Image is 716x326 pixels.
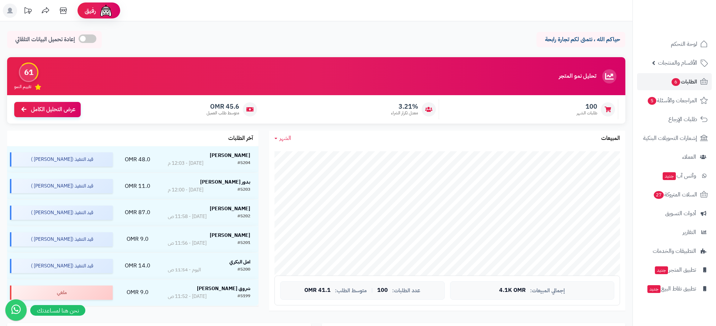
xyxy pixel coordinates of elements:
span: التقارير [683,227,696,237]
strong: [PERSON_NAME] [210,232,250,239]
span: الأقسام والمنتجات [658,58,697,68]
h3: تحليل نمو المتجر [559,73,596,80]
div: [DATE] - 11:56 ص [168,240,207,247]
span: المراجعات والأسئلة [647,96,697,105]
a: أدوات التسويق [637,205,712,222]
div: قيد التنفيذ ([PERSON_NAME] ) [10,179,113,193]
span: العملاء [682,152,696,162]
span: إشعارات التحويلات البنكية [643,133,697,143]
a: التطبيقات والخدمات [637,243,712,260]
strong: [PERSON_NAME] [210,152,250,159]
span: جديد [647,285,661,293]
span: 4.1K OMR [499,287,526,294]
span: جديد [655,266,668,274]
div: قيد التنفيذ ([PERSON_NAME] ) [10,259,113,273]
a: الشهر [274,134,291,142]
span: طلبات الإرجاع [668,114,697,124]
span: إجمالي المبيعات: [530,288,565,294]
p: حياكم الله ، نتمنى لكم تجارة رابحة [542,36,620,44]
span: الشهر [279,134,291,142]
span: 100 [577,103,597,110]
strong: [PERSON_NAME] [210,205,250,212]
span: لوحة التحكم [671,39,697,49]
td: 48.0 OMR [116,146,160,173]
a: تطبيق نقاط البيعجديد [637,280,712,297]
a: تطبيق المتجرجديد [637,261,712,278]
div: ملغي [10,286,113,300]
span: معدل تكرار الشراء [391,110,418,116]
td: 14.0 OMR [116,253,160,279]
span: وآتس آب [662,171,696,181]
a: السلات المتروكة27 [637,186,712,203]
span: 27 [654,191,664,199]
strong: امل البكري [229,258,250,266]
a: عرض التحليل الكامل [14,102,81,117]
a: الطلبات6 [637,73,712,90]
td: 9.0 OMR [116,279,160,306]
span: 45.6 OMR [207,103,239,110]
span: جديد [663,172,676,180]
h3: المبيعات [601,135,620,142]
span: تقييم النمو [14,84,31,90]
a: لوحة التحكم [637,36,712,53]
div: قيد التنفيذ ([PERSON_NAME] ) [10,206,113,220]
td: 87.0 OMR [116,200,160,226]
div: قيد التنفيذ ([PERSON_NAME] ) [10,232,113,246]
strong: بدور [PERSON_NAME] [200,178,250,186]
span: 5 [648,97,656,105]
span: عدد الطلبات: [392,288,420,294]
strong: شروق [PERSON_NAME] [197,285,250,292]
span: طلبات الشهر [577,110,597,116]
span: | [371,288,373,293]
div: #5200 [237,266,250,273]
div: #5201 [237,240,250,247]
span: إعادة تحميل البيانات التلقائي [15,36,75,44]
div: قيد التنفيذ ([PERSON_NAME] ) [10,152,113,167]
img: logo-2.png [668,20,709,35]
div: #5199 [237,293,250,300]
div: #5202 [237,213,250,220]
a: إشعارات التحويلات البنكية [637,130,712,147]
span: رفيق [85,6,96,15]
a: التقارير [637,224,712,241]
span: 6 [672,78,680,86]
a: العملاء [637,148,712,165]
span: متوسط طلب العميل [207,110,239,116]
div: #5204 [237,160,250,167]
span: متوسط الطلب: [335,288,367,294]
a: تحديثات المنصة [19,4,37,20]
a: وآتس آبجديد [637,167,712,184]
a: المراجعات والأسئلة5 [637,92,712,109]
div: #5203 [237,186,250,194]
span: عرض التحليل الكامل [31,105,75,114]
span: 3.21% [391,103,418,110]
span: تطبيق المتجر [654,265,696,275]
div: [DATE] - 12:00 م [168,186,203,194]
a: طلبات الإرجاع [637,111,712,128]
div: [DATE] - 12:03 م [168,160,203,167]
span: التطبيقات والخدمات [653,246,696,256]
span: 41.1 OMR [304,287,331,294]
span: أدوات التسويق [665,208,696,218]
div: [DATE] - 11:52 ص [168,293,207,300]
span: الطلبات [671,77,697,87]
img: ai-face.png [99,4,113,18]
h3: آخر الطلبات [228,135,253,142]
span: تطبيق نقاط البيع [647,284,696,294]
div: اليوم - 11:54 ص [168,266,201,273]
td: 9.0 OMR [116,226,160,252]
td: 11.0 OMR [116,173,160,199]
span: 100 [377,287,388,294]
span: السلات المتروكة [653,190,697,200]
div: [DATE] - 11:58 ص [168,213,207,220]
